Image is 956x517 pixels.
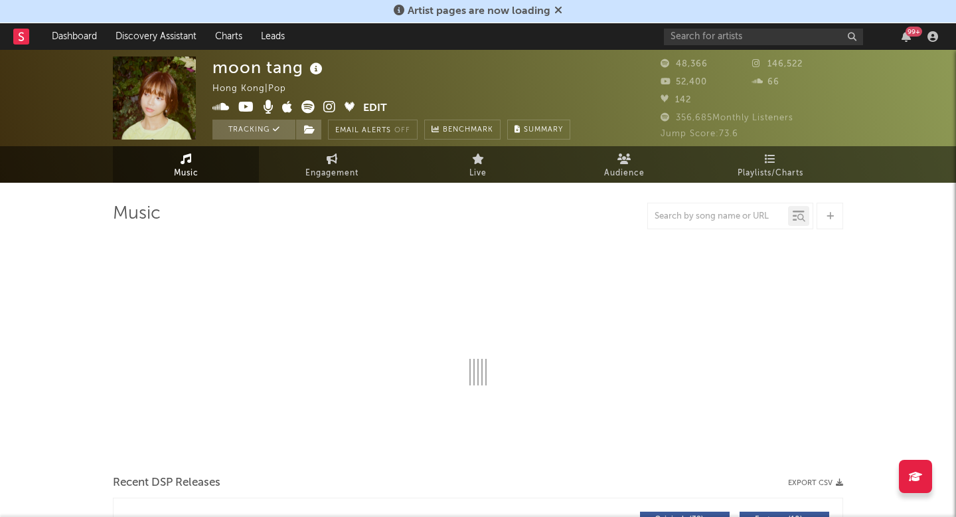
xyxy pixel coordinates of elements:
span: Dismiss [554,6,562,17]
input: Search for artists [664,29,863,45]
a: Audience [551,146,697,183]
a: Live [405,146,551,183]
span: Audience [604,165,645,181]
button: Edit [363,100,387,117]
span: 52,400 [661,78,707,86]
div: moon tang [212,56,326,78]
button: Export CSV [788,479,843,487]
a: Dashboard [42,23,106,50]
span: 146,522 [752,60,803,68]
a: Discovery Assistant [106,23,206,50]
span: Recent DSP Releases [113,475,220,491]
span: 356,685 Monthly Listeners [661,114,793,122]
span: 48,366 [661,60,708,68]
span: Playlists/Charts [738,165,803,181]
span: Artist pages are now loading [408,6,550,17]
input: Search by song name or URL [648,211,788,222]
a: Engagement [259,146,405,183]
a: Charts [206,23,252,50]
span: Live [469,165,487,181]
button: Summary [507,120,570,140]
a: Playlists/Charts [697,146,843,183]
span: Engagement [305,165,358,181]
span: Music [174,165,199,181]
div: Hong Kong | Pop [212,81,301,97]
span: Jump Score: 73.6 [661,130,738,138]
div: 99 + [906,27,922,37]
button: 99+ [902,31,911,42]
a: Music [113,146,259,183]
button: Tracking [212,120,295,140]
span: 142 [661,96,691,104]
a: Benchmark [424,120,501,140]
button: Email AlertsOff [328,120,418,140]
a: Leads [252,23,294,50]
span: 66 [752,78,779,86]
span: Benchmark [443,122,493,138]
em: Off [394,127,410,134]
span: Summary [524,126,563,134]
